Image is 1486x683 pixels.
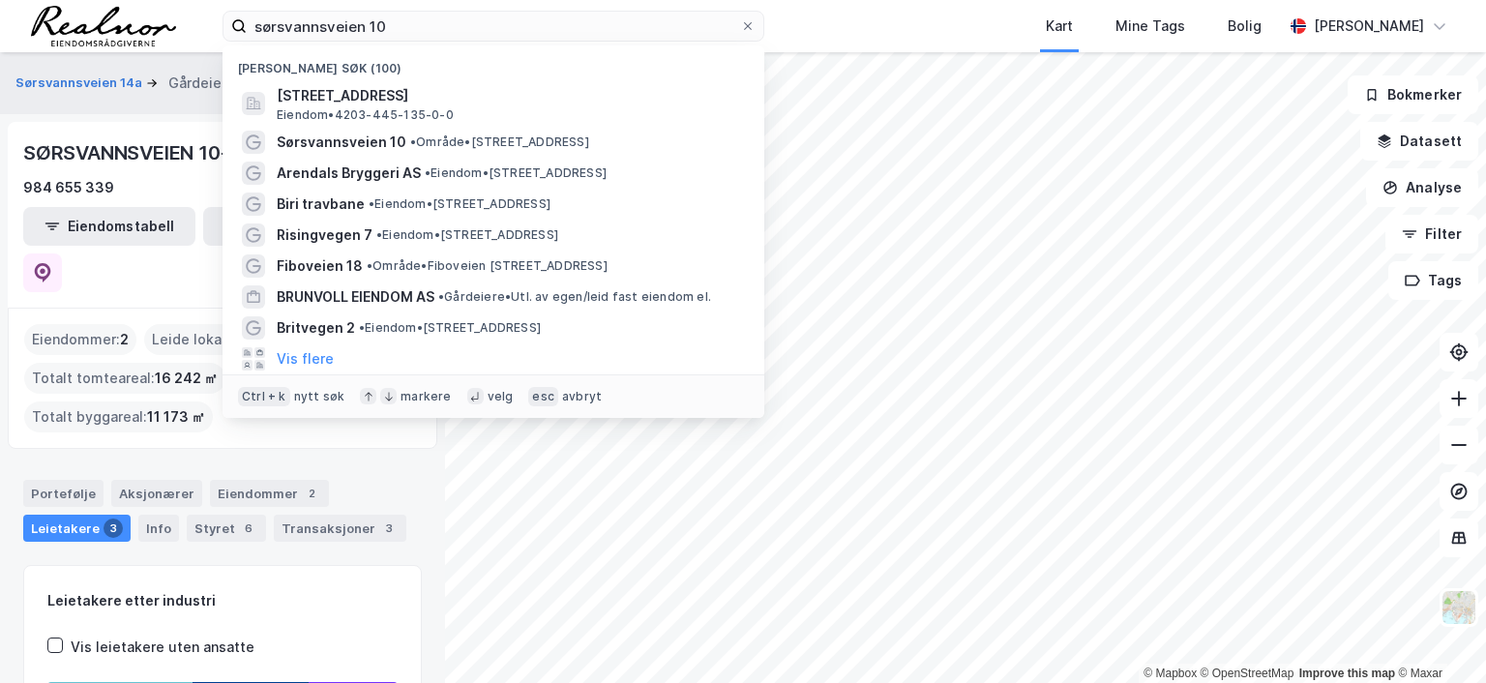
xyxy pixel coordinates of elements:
[367,258,372,273] span: •
[168,72,226,95] div: Gårdeier
[562,389,602,404] div: avbryt
[15,74,146,93] button: Sørsvannsveien 14a
[1441,589,1477,626] img: Z
[277,131,406,154] span: Sørsvannsveien 10
[203,207,375,246] button: Leietakertabell
[210,480,329,507] div: Eiendommer
[23,480,104,507] div: Portefølje
[23,207,195,246] button: Eiendomstabell
[528,387,558,406] div: esc
[147,405,205,429] span: 11 173 ㎡
[144,324,284,355] div: Leide lokasjoner :
[425,165,607,181] span: Eiendom • [STREET_ADDRESS]
[274,515,406,542] div: Transaksjoner
[1228,15,1262,38] div: Bolig
[223,45,764,80] div: [PERSON_NAME] søk (100)
[438,289,711,305] span: Gårdeiere • Utl. av egen/leid fast eiendom el.
[24,324,136,355] div: Eiendommer :
[376,227,558,243] span: Eiendom • [STREET_ADDRESS]
[294,389,345,404] div: nytt søk
[410,134,589,150] span: Område • [STREET_ADDRESS]
[410,134,416,149] span: •
[1360,122,1478,161] button: Datasett
[1115,15,1185,38] div: Mine Tags
[138,515,179,542] div: Info
[277,107,454,123] span: Eiendom • 4203-445-135-0-0
[277,285,434,309] span: BRUNVOLL EIENDOM AS
[277,347,334,371] button: Vis flere
[111,480,202,507] div: Aksjonærer
[23,176,114,199] div: 984 655 339
[379,519,399,538] div: 3
[71,636,254,659] div: Vis leietakere uten ansatte
[277,223,372,247] span: Risingvegen 7
[187,515,266,542] div: Styret
[376,227,382,242] span: •
[359,320,365,335] span: •
[369,196,550,212] span: Eiendom • [STREET_ADDRESS]
[1046,15,1073,38] div: Kart
[367,258,608,274] span: Område • Fiboveien [STREET_ADDRESS]
[1299,667,1395,680] a: Improve this map
[488,389,514,404] div: velg
[369,196,374,211] span: •
[277,193,365,216] span: Biri travbane
[47,589,398,612] div: Leietakere etter industri
[277,254,363,278] span: Fiboveien 18
[302,484,321,503] div: 2
[277,316,355,340] span: Britvegen 2
[155,367,218,390] span: 16 242 ㎡
[438,289,444,304] span: •
[425,165,431,180] span: •
[23,137,284,168] div: SØRSVANNSVEIEN 10-14 AS
[247,12,740,41] input: Søk på adresse, matrikkel, gårdeiere, leietakere eller personer
[1201,667,1294,680] a: OpenStreetMap
[1388,261,1478,300] button: Tags
[1385,215,1478,253] button: Filter
[104,519,123,538] div: 3
[1366,168,1478,207] button: Analyse
[238,387,290,406] div: Ctrl + k
[1314,15,1424,38] div: [PERSON_NAME]
[277,162,421,185] span: Arendals Bryggeri AS
[24,401,213,432] div: Totalt byggareal :
[359,320,541,336] span: Eiendom • [STREET_ADDRESS]
[1389,590,1486,683] iframe: Chat Widget
[401,389,451,404] div: markere
[239,519,258,538] div: 6
[277,84,741,107] span: [STREET_ADDRESS]
[31,6,176,46] img: realnor-logo.934646d98de889bb5806.png
[1348,75,1478,114] button: Bokmerker
[1144,667,1197,680] a: Mapbox
[1389,590,1486,683] div: Kontrollprogram for chat
[23,515,131,542] div: Leietakere
[24,363,225,394] div: Totalt tomteareal :
[120,328,129,351] span: 2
